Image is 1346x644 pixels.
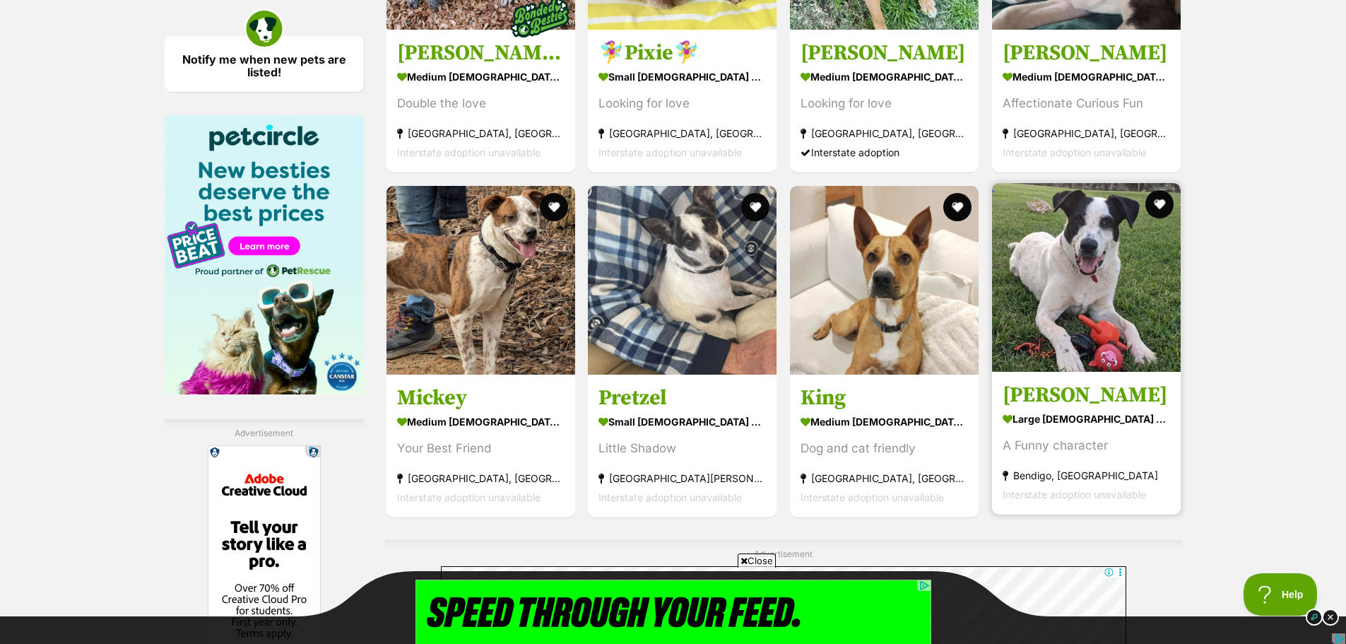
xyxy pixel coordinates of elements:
span: Interstate adoption unavailable [397,146,541,158]
strong: [GEOGRAPHIC_DATA], [GEOGRAPHIC_DATA] [1003,124,1170,143]
a: [PERSON_NAME] medium [DEMOGRAPHIC_DATA] Dog Looking for love [GEOGRAPHIC_DATA], [GEOGRAPHIC_DATA]... [790,29,979,172]
button: favourite [943,193,972,221]
span: Interstate adoption unavailable [1003,146,1146,158]
a: 🧚‍♀️Pixie🧚‍♀️ small [DEMOGRAPHIC_DATA] Dog Looking for love [GEOGRAPHIC_DATA], [GEOGRAPHIC_DATA] ... [588,29,777,172]
h3: [PERSON_NAME] and [PERSON_NAME] [397,40,565,66]
strong: medium [DEMOGRAPHIC_DATA] Dog [801,411,968,432]
h3: 🧚‍♀️Pixie🧚‍♀️ [598,40,766,66]
span: Close [738,554,776,568]
strong: [GEOGRAPHIC_DATA], [GEOGRAPHIC_DATA] [598,124,766,143]
div: Double the love [397,94,565,113]
div: Looking for love [598,94,766,113]
button: favourite [539,193,567,221]
strong: [GEOGRAPHIC_DATA], [GEOGRAPHIC_DATA] [801,469,968,488]
div: Your Best Friend [397,439,565,458]
h3: [PERSON_NAME] [1003,382,1170,409]
img: close_dark.svg [1322,609,1339,626]
a: Privacy Notification [99,1,113,13]
strong: [GEOGRAPHIC_DATA], [GEOGRAPHIC_DATA] [397,469,565,488]
strong: Bendigo, [GEOGRAPHIC_DATA] [1003,466,1170,485]
strong: medium [DEMOGRAPHIC_DATA] Dog [397,411,565,432]
img: ewne1j3z_728x90.gif [416,9,931,73]
span: Interstate adoption unavailable [598,146,742,158]
img: King - Staffordshire Bull Terrier x Australian Kelpie Dog [790,186,979,375]
h3: King [801,385,968,411]
h3: [PERSON_NAME] [1003,40,1170,66]
h3: [PERSON_NAME] [801,40,968,66]
img: consumer-privacy-logo.png [1,1,13,13]
strong: [GEOGRAPHIC_DATA], [GEOGRAPHIC_DATA] [397,124,565,143]
strong: large [DEMOGRAPHIC_DATA] Dog [1003,409,1170,429]
img: info_dark.svg [1306,609,1323,626]
span: Interstate adoption unavailable [598,491,742,503]
a: Mickey medium [DEMOGRAPHIC_DATA] Dog Your Best Friend [GEOGRAPHIC_DATA], [GEOGRAPHIC_DATA] Inters... [386,374,575,517]
strong: medium [DEMOGRAPHIC_DATA] Dog [397,66,565,87]
strong: medium [DEMOGRAPHIC_DATA] Dog [801,66,968,87]
img: Pet Circle promo banner [165,115,364,394]
div: Looking for love [801,94,968,113]
div: Dog and cat friendly [801,439,968,458]
strong: medium [DEMOGRAPHIC_DATA] Dog [1003,66,1170,87]
div: Little Shadow [598,439,766,458]
strong: [GEOGRAPHIC_DATA], [GEOGRAPHIC_DATA] [801,124,968,143]
h3: Mickey [397,385,565,411]
img: consumer-privacy-logo.png [100,1,112,13]
strong: [GEOGRAPHIC_DATA][PERSON_NAME][GEOGRAPHIC_DATA] [598,469,766,488]
button: favourite [1145,190,1174,218]
div: A Funny character [1003,436,1170,455]
div: Interstate adoption [801,143,968,162]
a: Pretzel small [DEMOGRAPHIC_DATA] Dog Little Shadow [GEOGRAPHIC_DATA][PERSON_NAME][GEOGRAPHIC_DATA... [588,374,777,517]
strong: small [DEMOGRAPHIC_DATA] Dog [598,66,766,87]
h3: Pretzel [598,385,766,411]
button: favourite [741,193,769,221]
a: [PERSON_NAME] large [DEMOGRAPHIC_DATA] Dog A Funny character Bendigo, [GEOGRAPHIC_DATA] Interstat... [992,371,1181,515]
img: Toby - Border Collie Dog [992,183,1181,372]
div: Affectionate Curious Fun [1003,94,1170,113]
a: [PERSON_NAME] and [PERSON_NAME] medium [DEMOGRAPHIC_DATA] Dog Double the love [GEOGRAPHIC_DATA], ... [386,29,575,172]
strong: small [DEMOGRAPHIC_DATA] Dog [598,411,766,432]
img: Mickey - Australian Cattle Dog [386,186,575,375]
img: Pretzel - Jack Russell Terrier Dog [588,186,777,375]
img: iconc.png [98,1,112,11]
a: [PERSON_NAME] medium [DEMOGRAPHIC_DATA] Dog Affectionate Curious Fun [GEOGRAPHIC_DATA], [GEOGRAPH... [992,29,1181,172]
span: Interstate adoption unavailable [1003,488,1146,500]
a: Notify me when new pets are listed! [165,36,364,92]
a: King medium [DEMOGRAPHIC_DATA] Dog Dog and cat friendly [GEOGRAPHIC_DATA], [GEOGRAPHIC_DATA] Inte... [790,374,979,517]
span: Interstate adoption unavailable [801,491,944,503]
span: Interstate adoption unavailable [397,491,541,503]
